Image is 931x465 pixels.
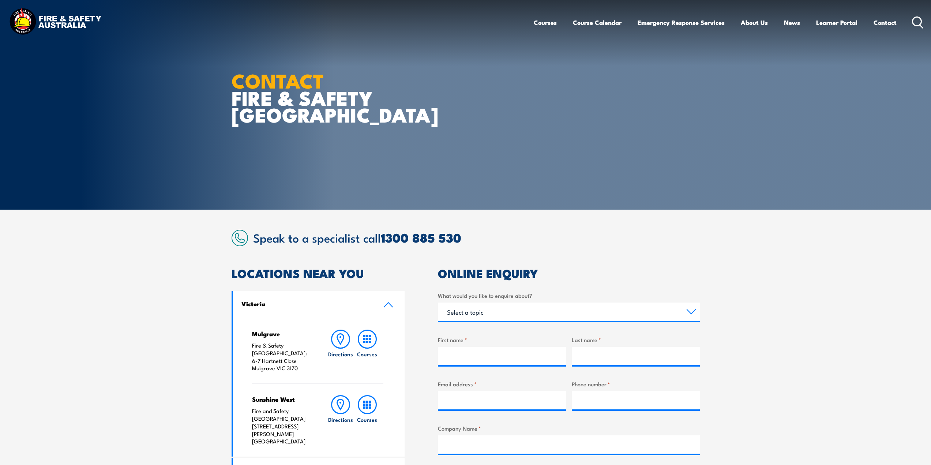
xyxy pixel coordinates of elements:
[328,350,353,358] h6: Directions
[252,330,313,338] h4: Mulgrave
[232,72,412,123] h1: FIRE & SAFETY [GEOGRAPHIC_DATA]
[438,268,700,278] h2: ONLINE ENQUIRY
[572,335,700,344] label: Last name
[534,13,557,32] a: Courses
[354,330,380,372] a: Courses
[572,380,700,388] label: Phone number
[327,330,354,372] a: Directions
[252,342,313,372] p: Fire & Safety [GEOGRAPHIC_DATA]: 6-7 Hartnett Close Mulgrave VIC 3170
[354,395,380,445] a: Courses
[253,231,700,244] h2: Speak to a specialist call
[232,65,324,95] strong: CONTACT
[232,268,405,278] h2: LOCATIONS NEAR YOU
[816,13,857,32] a: Learner Portal
[241,300,372,308] h4: Victoria
[328,416,353,423] h6: Directions
[438,335,566,344] label: First name
[252,407,313,445] p: Fire and Safety [GEOGRAPHIC_DATA] [STREET_ADDRESS][PERSON_NAME] [GEOGRAPHIC_DATA]
[741,13,768,32] a: About Us
[438,380,566,388] label: Email address
[233,291,405,318] a: Victoria
[438,291,700,300] label: What would you like to enquire about?
[252,395,313,403] h4: Sunshine West
[573,13,622,32] a: Course Calendar
[357,416,377,423] h6: Courses
[327,395,354,445] a: Directions
[438,424,700,432] label: Company Name
[874,13,897,32] a: Contact
[381,228,461,247] a: 1300 885 530
[784,13,800,32] a: News
[638,13,725,32] a: Emergency Response Services
[357,350,377,358] h6: Courses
